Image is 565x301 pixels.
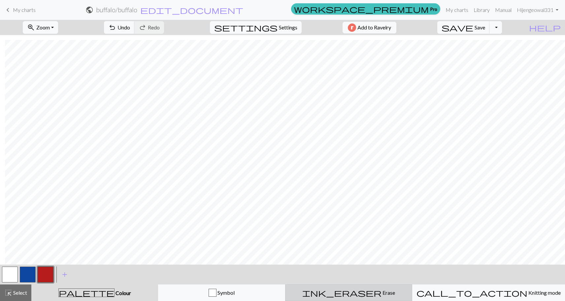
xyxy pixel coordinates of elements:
span: Symbol [216,289,235,296]
span: save [442,23,473,32]
span: public [85,5,93,15]
a: My charts [443,3,471,17]
a: Library [471,3,492,17]
span: undo [108,23,116,32]
span: Select [12,289,27,296]
span: highlight_alt [4,288,12,297]
h2: buffalo / buffalo [96,6,137,14]
span: add [61,270,69,279]
a: Pro [291,3,440,15]
span: Undo [117,24,130,30]
span: Knitting mode [527,289,561,296]
a: My charts [4,4,36,16]
span: Settings [279,23,297,31]
button: SettingsSettings [210,21,302,34]
a: Hijengeowal331 [514,3,561,17]
span: call_to_action [416,288,527,297]
span: ink_eraser [302,288,382,297]
span: workspace_premium [294,4,429,14]
span: Colour [115,290,131,296]
button: Colour [31,284,158,301]
span: Save [475,24,485,30]
span: Add to Ravelry [357,23,391,32]
button: Zoom [23,21,58,34]
span: edit_document [140,5,243,15]
span: help [529,23,561,32]
span: settings [214,23,278,32]
button: Save [437,21,490,34]
span: Erase [382,289,395,296]
i: Settings [214,23,278,31]
button: Undo [104,21,135,34]
img: Ravelry [348,23,356,32]
button: Knitting mode [412,284,565,301]
span: palette [59,288,114,297]
span: My charts [13,7,36,13]
span: zoom_in [27,23,35,32]
button: Erase [285,284,412,301]
button: Add to Ravelry [343,22,396,33]
span: Zoom [36,24,50,30]
span: keyboard_arrow_left [4,5,12,15]
button: Symbol [158,284,285,301]
a: Manual [492,3,514,17]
